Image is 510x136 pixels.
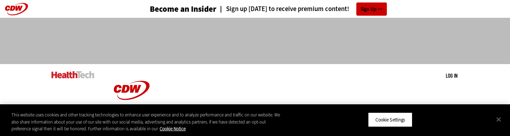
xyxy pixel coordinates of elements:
a: Sign up [DATE] to receive premium content! [216,6,349,12]
button: Close [491,111,506,127]
a: Log in [446,72,457,79]
a: Sign Up [356,2,387,16]
a: More information about your privacy [160,126,186,132]
a: Become an Insider [123,5,216,13]
h3: Become an Insider [150,5,216,13]
iframe: advertisement [126,25,384,57]
button: Cookie Settings [368,112,412,127]
div: User menu [446,72,457,79]
div: This website uses cookies and other tracking technologies to enhance user experience and to analy... [11,111,280,132]
img: Home [105,64,158,117]
img: Home [51,71,94,78]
